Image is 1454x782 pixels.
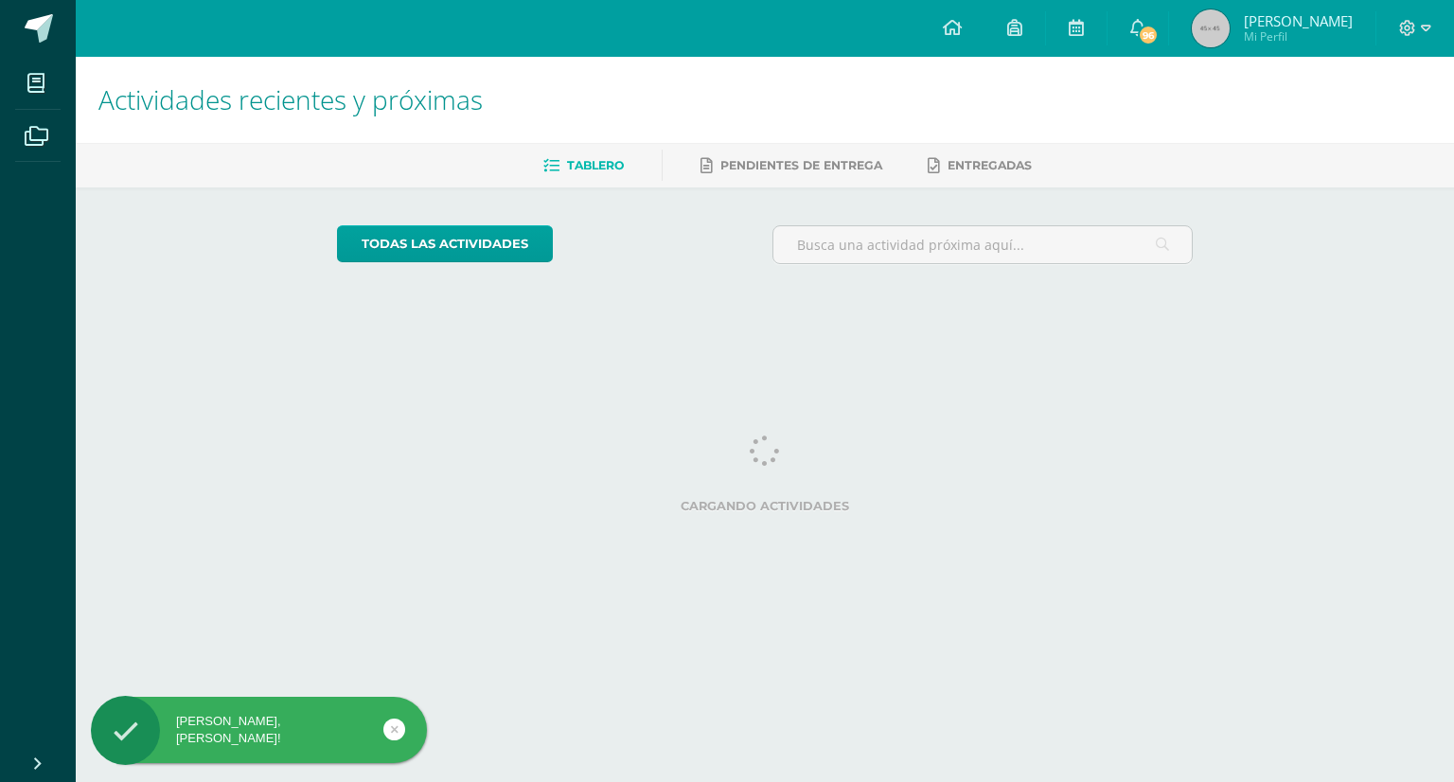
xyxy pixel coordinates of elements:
[337,225,553,262] a: todas las Actividades
[567,158,624,172] span: Tablero
[1244,28,1353,44] span: Mi Perfil
[928,151,1032,181] a: Entregadas
[91,713,427,747] div: [PERSON_NAME], [PERSON_NAME]!
[720,158,882,172] span: Pendientes de entrega
[1244,11,1353,30] span: [PERSON_NAME]
[543,151,624,181] a: Tablero
[948,158,1032,172] span: Entregadas
[1138,25,1159,45] span: 96
[337,499,1194,513] label: Cargando actividades
[700,151,882,181] a: Pendientes de entrega
[98,81,483,117] span: Actividades recientes y próximas
[773,226,1193,263] input: Busca una actividad próxima aquí...
[1192,9,1230,47] img: 45x45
